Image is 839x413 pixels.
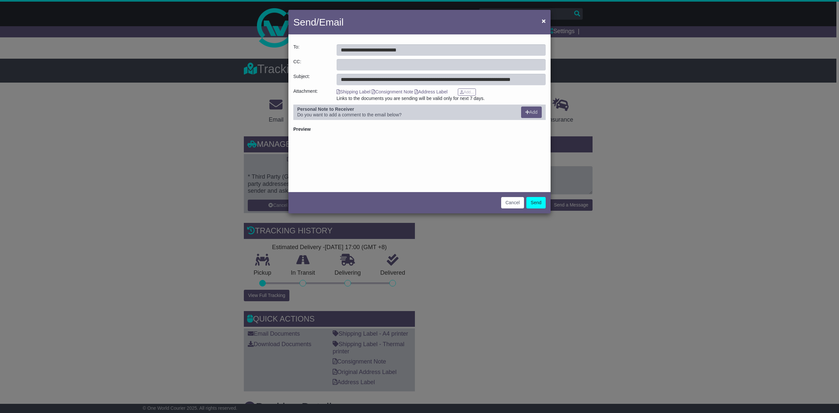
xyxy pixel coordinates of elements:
[521,107,542,118] button: Add
[415,89,448,94] a: Address Label
[538,14,549,28] button: Close
[526,197,546,208] button: Send
[290,74,333,85] div: Subject:
[293,15,343,29] h4: Send/Email
[290,59,333,70] div: CC:
[542,17,546,25] span: ×
[293,127,546,132] div: Preview
[337,89,371,94] a: Shipping Label
[501,197,524,208] button: Cancel
[372,89,413,94] a: Consignment Note
[458,88,476,96] a: Add...
[290,88,333,101] div: Attachment:
[290,44,333,56] div: To:
[294,107,518,118] div: Do you want to add a comment to the email below?
[297,107,515,112] div: Personal Note to Receiver
[337,96,546,101] div: Links to the documents you are sending will be valid only for next 7 days.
